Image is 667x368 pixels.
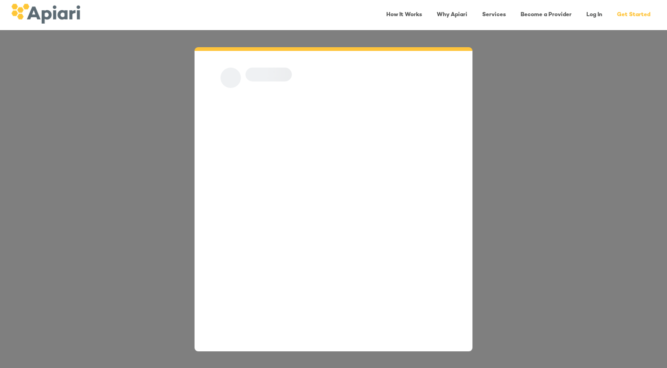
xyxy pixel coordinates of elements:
a: How It Works [381,6,428,25]
img: logo [11,4,80,24]
a: Become a Provider [515,6,577,25]
a: Get Started [611,6,656,25]
a: Services [477,6,511,25]
a: Why Apiari [431,6,473,25]
a: Log In [581,6,608,25]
